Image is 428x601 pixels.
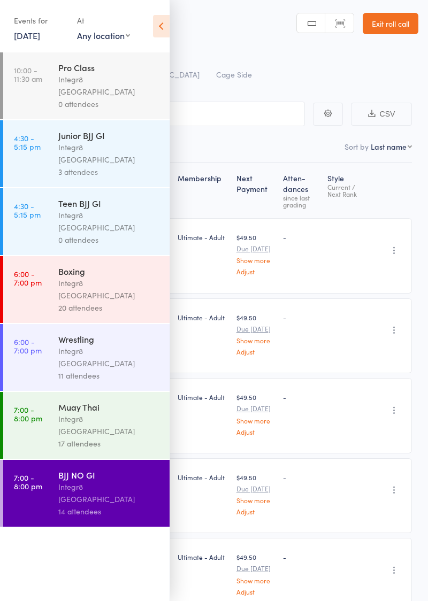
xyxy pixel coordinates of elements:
[345,141,369,152] label: Sort by
[283,313,319,322] div: -
[3,188,170,255] a: 4:30 -5:15 pmTeen BJJ GIIntegr8 [GEOGRAPHIC_DATA]0 attendees
[58,166,160,178] div: 3 attendees
[58,277,160,302] div: Integr8 [GEOGRAPHIC_DATA]
[216,69,252,80] span: Cage Side
[232,167,279,213] div: Next Payment
[323,167,373,213] div: Style
[3,120,170,187] a: 4:30 -5:15 pmJunior BJJ GIIntegr8 [GEOGRAPHIC_DATA]3 attendees
[363,13,418,34] a: Exit roll call
[14,337,42,355] time: 6:00 - 7:00 pm
[236,497,274,504] a: Show more
[58,61,160,73] div: Pro Class
[3,392,170,459] a: 7:00 -8:00 pmMuay ThaiIntegr8 [GEOGRAPHIC_DATA]17 attendees
[58,469,160,481] div: BJJ NO GI
[14,202,41,219] time: 4:30 - 5:15 pm
[236,552,274,595] div: $49.50
[58,345,160,369] div: Integr8 [GEOGRAPHIC_DATA]
[236,268,274,275] a: Adjust
[351,103,412,126] button: CSV
[327,183,369,197] div: Current / Next Rank
[236,245,274,252] small: Due [DATE]
[58,73,160,98] div: Integr8 [GEOGRAPHIC_DATA]
[279,167,323,213] div: Atten­dances
[58,413,160,437] div: Integr8 [GEOGRAPHIC_DATA]
[14,269,42,287] time: 6:00 - 7:00 pm
[58,505,160,518] div: 14 attendees
[58,333,160,345] div: Wrestling
[178,233,227,242] div: Ultimate - Adult
[236,508,274,515] a: Adjust
[236,485,274,492] small: Due [DATE]
[178,313,227,322] div: Ultimate - Adult
[58,234,160,246] div: 0 attendees
[236,405,274,412] small: Due [DATE]
[58,401,160,413] div: Muay Thai
[3,324,170,391] a: 6:00 -7:00 pmWrestlingIntegr8 [GEOGRAPHIC_DATA]11 attendees
[58,481,160,505] div: Integr8 [GEOGRAPHIC_DATA]
[236,392,274,435] div: $49.50
[14,405,42,422] time: 7:00 - 8:00 pm
[173,167,232,213] div: Membership
[236,257,274,264] a: Show more
[58,302,160,314] div: 20 attendees
[236,473,274,515] div: $49.50
[371,141,407,152] div: Last name
[58,437,160,450] div: 17 attendees
[178,473,227,482] div: Ultimate - Adult
[283,552,319,561] div: -
[58,197,160,209] div: Teen BJJ GI
[236,337,274,344] a: Show more
[3,52,170,119] a: 10:00 -11:30 amPro ClassIntegr8 [GEOGRAPHIC_DATA]0 attendees
[58,98,160,110] div: 0 attendees
[58,369,160,382] div: 11 attendees
[236,565,274,572] small: Due [DATE]
[283,233,319,242] div: -
[14,66,42,83] time: 10:00 - 11:30 am
[236,313,274,355] div: $49.50
[236,325,274,333] small: Due [DATE]
[14,473,42,490] time: 7:00 - 8:00 pm
[14,134,41,151] time: 4:30 - 5:15 pm
[283,392,319,402] div: -
[14,29,40,41] a: [DATE]
[58,129,160,141] div: Junior BJJ GI
[58,209,160,234] div: Integr8 [GEOGRAPHIC_DATA]
[77,29,130,41] div: Any location
[236,428,274,435] a: Adjust
[236,577,274,584] a: Show more
[3,256,170,323] a: 6:00 -7:00 pmBoxingIntegr8 [GEOGRAPHIC_DATA]20 attendees
[236,233,274,275] div: $49.50
[283,473,319,482] div: -
[283,194,319,208] div: since last grading
[178,552,227,561] div: Ultimate - Adult
[14,12,66,29] div: Events for
[3,460,170,527] a: 7:00 -8:00 pmBJJ NO GIIntegr8 [GEOGRAPHIC_DATA]14 attendees
[236,348,274,355] a: Adjust
[77,12,130,29] div: At
[236,588,274,595] a: Adjust
[236,417,274,424] a: Show more
[58,141,160,166] div: Integr8 [GEOGRAPHIC_DATA]
[58,265,160,277] div: Boxing
[178,392,227,402] div: Ultimate - Adult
